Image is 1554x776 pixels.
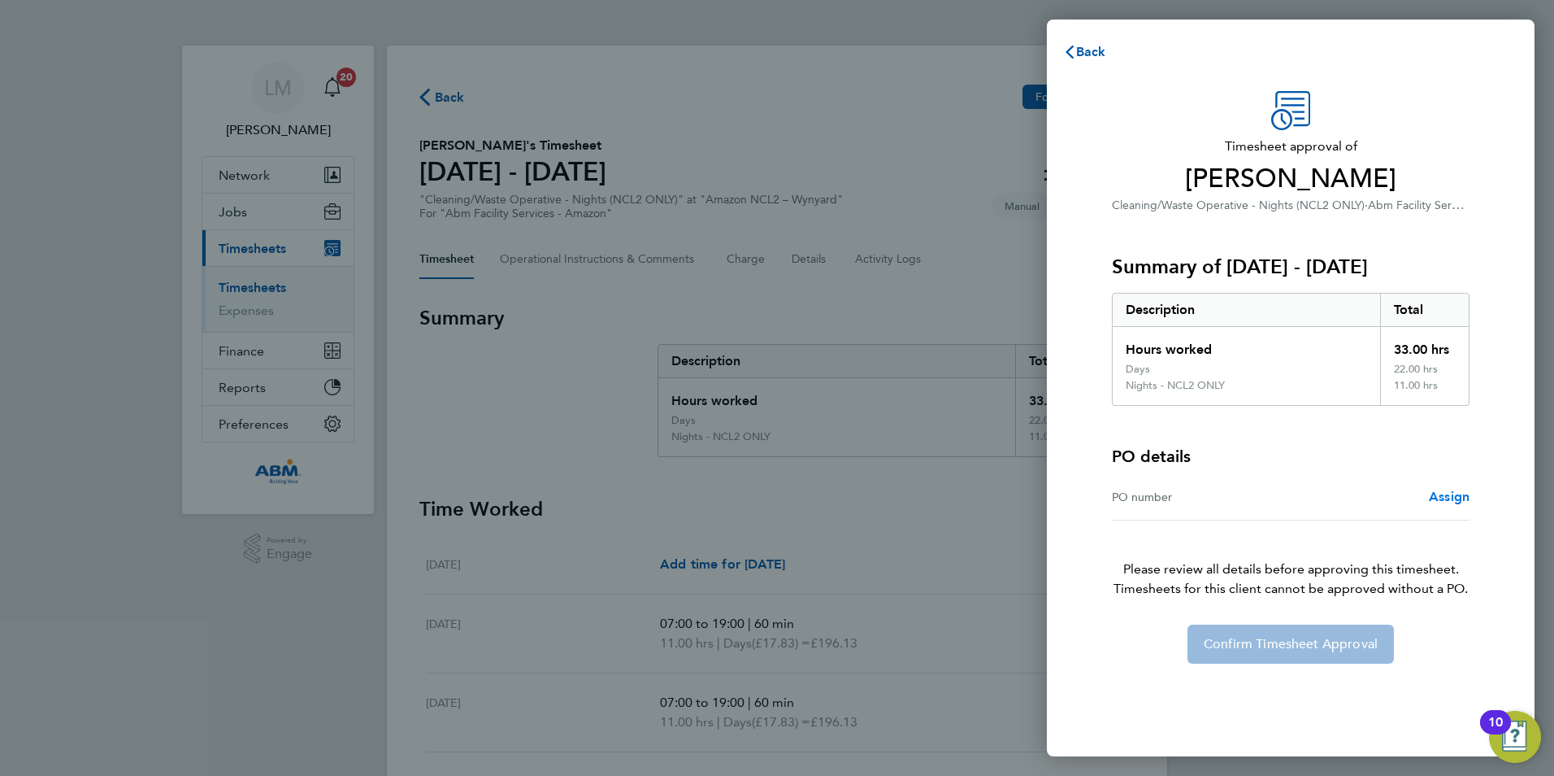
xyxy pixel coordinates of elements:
[1092,579,1489,599] span: Timesheets for this client cannot be approved without a PO.
[1112,137,1469,156] span: Timesheet approval of
[1429,489,1469,504] span: Assign
[1368,197,1529,212] span: Abm Facility Services - Amazon
[1112,198,1365,212] span: Cleaning/Waste Operative - Nights (NCL2 ONLY)
[1380,363,1469,379] div: 22.00 hrs
[1489,711,1541,763] button: Open Resource Center, 10 new notifications
[1092,521,1489,599] p: Please review all details before approving this timesheet.
[1488,722,1503,743] div: 10
[1047,36,1122,68] button: Back
[1380,379,1469,405] div: 11.00 hrs
[1113,327,1380,363] div: Hours worked
[1126,363,1150,376] div: Days
[1112,487,1291,507] div: PO number
[1076,44,1106,59] span: Back
[1112,254,1469,280] h3: Summary of [DATE] - [DATE]
[1429,487,1469,507] a: Assign
[1380,294,1469,326] div: Total
[1113,294,1380,326] div: Description
[1365,198,1368,212] span: ·
[1112,163,1469,195] span: [PERSON_NAME]
[1112,445,1191,468] h4: PO details
[1112,293,1469,406] div: Summary of 23 - 29 Aug 2025
[1126,379,1225,392] div: Nights - NCL2 ONLY
[1380,327,1469,363] div: 33.00 hrs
